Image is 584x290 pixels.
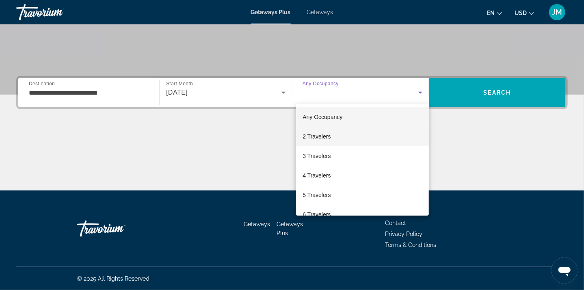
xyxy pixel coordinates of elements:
span: 5 Travelers [303,190,331,200]
span: 6 Travelers [303,210,331,219]
span: 2 Travelers [303,132,331,141]
span: 4 Travelers [303,171,331,180]
iframe: Button to launch messaging window [552,258,578,284]
span: Any Occupancy [303,114,342,120]
span: 3 Travelers [303,151,331,161]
